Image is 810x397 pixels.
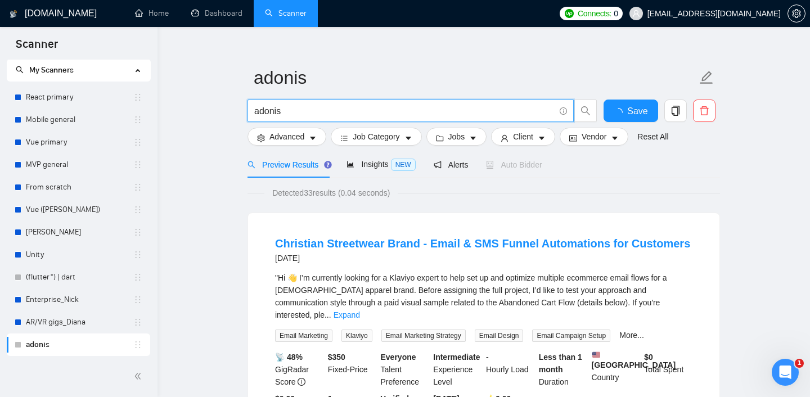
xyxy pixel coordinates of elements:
span: double-left [134,371,145,382]
a: Vue primary [26,131,133,154]
div: Talent Preference [379,351,431,388]
span: edit [699,70,714,85]
li: (flutter*) | dart [7,266,150,288]
b: - [486,353,489,362]
span: area-chart [346,160,354,168]
b: 📡 48% [275,353,303,362]
b: Intermediate [433,353,480,362]
img: 🇺🇸 [592,351,600,359]
li: adonis [7,333,150,356]
li: Mobile general [7,109,150,131]
li: React primary [7,86,150,109]
span: Klaviyo [341,330,372,342]
span: Email Design [475,330,524,342]
span: user [632,10,640,17]
span: loading [614,108,627,117]
a: AR/VR gigs_Diana [26,311,133,333]
a: More... [619,331,644,340]
button: setting [787,4,805,22]
span: caret-down [611,134,619,142]
a: (flutter*) | dart [26,266,133,288]
span: holder [133,183,142,192]
span: info-circle [298,378,305,386]
b: $ 0 [644,353,653,362]
span: Connects: [578,7,611,20]
div: Tooltip anchor [323,160,333,170]
span: ... [325,310,331,319]
button: search [574,100,597,122]
a: setting [787,9,805,18]
span: Detected 33 results (0.04 seconds) [264,187,398,199]
a: Unity [26,243,133,266]
b: Everyone [381,353,416,362]
button: settingAdvancedcaret-down [247,128,326,146]
span: holder [133,250,142,259]
span: Job Category [353,130,399,143]
iframe: Intercom live chat [772,359,799,386]
li: Enterprise_Nick [7,288,150,311]
li: Vue primary [7,131,150,154]
span: holder [133,160,142,169]
span: copy [665,106,686,116]
li: Unity [7,243,150,266]
div: Duration [537,351,589,388]
a: MVP general [26,154,133,176]
button: Save [604,100,658,122]
span: NEW [391,159,416,171]
span: search [575,106,596,116]
span: Save [627,104,647,118]
span: My Scanners [29,65,74,75]
a: [PERSON_NAME] [26,221,133,243]
b: [GEOGRAPHIC_DATA] [592,351,676,369]
li: Vue (Andriy V.) [7,198,150,221]
span: Email Marketing [275,330,332,342]
li: MVP general [7,154,150,176]
div: Fixed-Price [326,351,379,388]
span: holder [133,273,142,282]
a: searchScanner [265,8,307,18]
a: Vue ([PERSON_NAME]) [26,198,133,221]
button: idcardVendorcaret-down [560,128,628,146]
button: delete [693,100,715,122]
span: Auto Bidder [486,160,542,169]
span: Email Campaign Setup [532,330,610,342]
span: Advanced [269,130,304,143]
input: Scanner name... [254,64,697,92]
span: Preview Results [247,160,328,169]
span: caret-down [309,134,317,142]
div: Total Spent [642,351,695,388]
span: user [501,134,508,142]
span: setting [257,134,265,142]
span: holder [133,115,142,124]
div: "Hi 👋 I’m currently looking for a Klaviyo expert to help set up and optimize multiple ecommerce e... [275,272,692,321]
li: Nick [7,221,150,243]
a: From scratch [26,176,133,198]
b: $ 350 [328,353,345,362]
span: delete [694,106,715,116]
li: AR/VR gigs_Diana [7,311,150,333]
div: Country [589,351,642,388]
span: robot [486,161,494,169]
input: Search Freelance Jobs... [254,104,555,118]
span: 0 [614,7,618,20]
span: 1 [795,359,804,368]
button: folderJobscaret-down [426,128,487,146]
span: holder [133,340,142,349]
a: Reset All [637,130,668,143]
a: Mobile general [26,109,133,131]
a: Expand [334,310,360,319]
span: bars [340,134,348,142]
span: Email Marketing Strategy [381,330,466,342]
div: Hourly Load [484,351,537,388]
span: Vendor [582,130,606,143]
span: Jobs [448,130,465,143]
span: notification [434,161,442,169]
span: caret-down [404,134,412,142]
b: Less than 1 month [539,353,582,374]
span: holder [133,295,142,304]
span: holder [133,318,142,327]
span: holder [133,93,142,102]
span: setting [788,9,805,18]
span: idcard [569,134,577,142]
span: Insights [346,160,415,169]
